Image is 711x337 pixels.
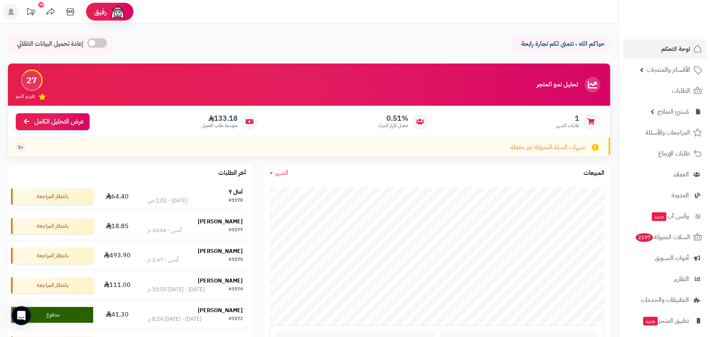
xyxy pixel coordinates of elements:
[556,114,579,123] span: 1
[623,207,706,226] a: وآتس آبجديد
[148,256,178,264] div: أمس - 2:47 م
[229,256,243,264] div: #1175
[623,270,706,288] a: التقارير
[229,315,243,323] div: #1172
[198,306,243,315] strong: [PERSON_NAME]
[537,81,578,88] h3: تحليل نمو المتجر
[651,211,689,222] span: وآتس آب
[96,241,139,270] td: 493.90
[96,212,139,241] td: 18.85
[623,144,706,163] a: طلبات الإرجاع
[275,168,288,178] span: الشهر
[556,122,579,129] span: طلبات الشهر
[17,39,83,49] span: إعادة تحميل البيانات التلقائي
[34,117,84,126] span: عرض التحليل الكامل
[657,22,703,39] img: logo-2.png
[148,286,204,294] div: [DATE] - [DATE] 10:59 م
[218,170,246,177] h3: آخر الطلبات
[198,277,243,285] strong: [PERSON_NAME]
[110,4,126,20] img: ai-face.png
[647,64,690,75] span: الأقسام والمنتجات
[96,300,139,330] td: 41.30
[148,197,188,205] div: [DATE] - 1:02 ص
[661,43,690,54] span: لوحة التحكم
[623,290,706,309] a: التطبيقات والخدمات
[652,212,666,221] span: جديد
[11,277,93,293] div: بانتظار المراجعة
[96,271,139,300] td: 111.00
[229,197,243,205] div: #1178
[672,190,689,201] span: المدونة
[674,273,689,285] span: التقارير
[623,186,706,205] a: المدونة
[16,113,90,130] a: عرض التحليل الكامل
[635,232,690,243] span: السلات المتروكة
[623,228,706,247] a: السلات المتروكة2197
[11,189,93,204] div: بانتظار المراجعة
[18,144,23,151] span: +1
[12,306,31,325] div: Open Intercom Messenger
[642,315,689,326] span: تطبيق المتجر
[672,85,690,96] span: الطلبات
[21,4,41,22] a: تحديثات المنصة
[378,122,408,129] span: معدل تكرار الشراء
[510,143,586,152] span: تنبيهات السلة المتروكة غير مفعلة
[623,39,706,58] a: لوحة التحكم
[655,253,689,264] span: أدوات التسويق
[201,122,238,129] span: متوسط طلب العميل
[16,93,35,100] span: تقييم النمو
[623,81,706,100] a: الطلبات
[623,123,706,142] a: المراجعات والأسئلة
[94,7,107,17] span: رفيق
[645,127,690,138] span: المراجعات والأسئلة
[11,307,93,323] div: مدفوع
[657,106,689,117] span: مُنشئ النماذج
[201,114,238,123] span: 133.18
[270,168,288,178] a: الشهر
[623,249,706,268] a: أدوات التسويق
[96,182,139,211] td: 64.40
[623,311,706,330] a: تطبيق المتجرجديد
[641,294,689,305] span: التطبيقات والخدمات
[643,317,658,326] span: جديد
[38,2,44,7] div: 10
[198,247,243,255] strong: [PERSON_NAME]
[11,248,93,264] div: بانتظار المراجعة
[11,218,93,234] div: بانتظار المراجعة
[673,169,689,180] span: العملاء
[229,227,243,234] div: #1177
[658,148,690,159] span: طلبات الإرجاع
[229,188,243,196] strong: آمال Y
[198,217,243,226] strong: [PERSON_NAME]
[623,165,706,184] a: العملاء
[518,39,604,49] p: حياكم الله ، نتمنى لكم تجارة رابحة
[148,227,182,234] div: أمس - 10:54 م
[378,114,408,123] span: 0.51%
[229,286,243,294] div: #1174
[148,315,201,323] div: [DATE] - [DATE] 8:24 م
[636,233,653,242] span: 2197
[583,170,604,177] h3: المبيعات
